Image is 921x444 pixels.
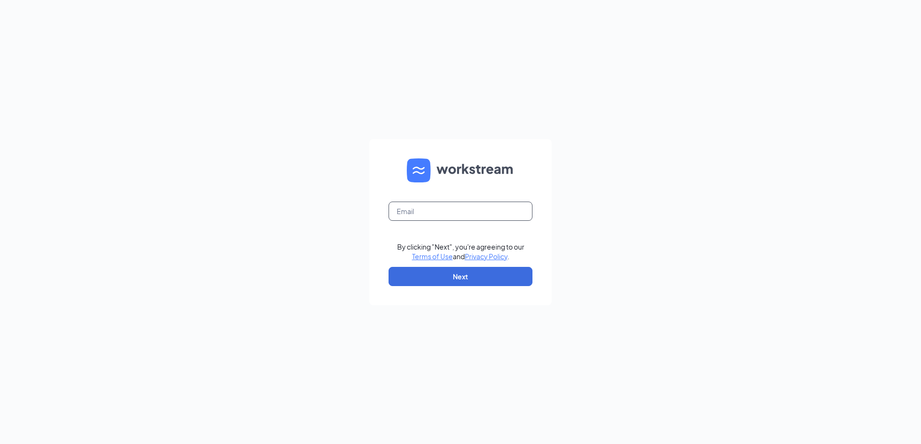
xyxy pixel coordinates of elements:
input: Email [389,202,532,221]
a: Terms of Use [412,252,453,261]
div: By clicking "Next", you're agreeing to our and . [397,242,524,261]
a: Privacy Policy [465,252,508,261]
img: WS logo and Workstream text [407,158,514,182]
button: Next [389,267,532,286]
